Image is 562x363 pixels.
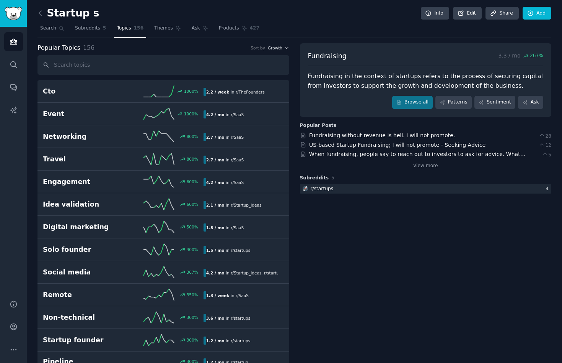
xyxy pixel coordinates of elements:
b: 4.2 / mo [206,180,225,185]
span: r/ startups [231,248,250,253]
b: 4.2 / mo [206,271,225,275]
span: r/ SaaS [231,112,244,117]
button: Growth [268,45,289,51]
b: 4.2 / mo [206,112,225,117]
span: 427 [250,25,260,32]
div: 800 % [187,134,198,139]
b: 2.2 / week [206,90,230,94]
a: Themes [151,22,184,38]
div: 300 % [187,337,198,343]
a: Cto1000%2.2 / weekin r/TheFounders [37,80,289,103]
div: r/ startups [311,186,334,192]
div: Fundraising in the context of startups refers to the process of securing capital from investors t... [308,72,544,90]
a: Info [421,7,449,20]
div: in [204,156,247,164]
h2: Startup founder [43,335,123,345]
span: 12 [539,142,551,149]
a: Event1000%4.2 / moin r/SaaS [37,103,289,125]
div: 4 [546,186,551,192]
span: r/ startups [231,316,250,320]
span: 267 % [530,53,543,59]
span: Growth [268,45,282,51]
div: 300 % [187,315,198,320]
span: 5 [331,175,334,181]
span: Products [219,25,239,32]
a: Subreddits5 [72,22,109,38]
h2: Startup s [37,7,99,20]
span: 5 [542,152,551,159]
span: r/ SaaS [236,293,249,298]
div: in [204,291,251,299]
a: View more [413,163,438,169]
div: 367 % [187,269,198,275]
a: Patterns [435,96,471,109]
span: r/ TheFounders [236,90,265,94]
a: Networking800%2.7 / moin r/SaaS [37,125,289,148]
a: Browse all [392,96,433,109]
div: Sort by [251,45,265,51]
a: Search [37,22,67,38]
span: Ask [192,25,200,32]
b: 3.6 / mo [206,316,225,320]
div: in [204,133,247,141]
a: Startup founder300%1.2 / moin r/startups [37,329,289,352]
h2: Non-technical [43,313,123,322]
b: 1.5 / mo [206,248,225,253]
b: 2.7 / mo [206,158,225,162]
span: r/ Startup_Ideas [231,271,261,275]
span: 156 [134,25,144,32]
span: Search [40,25,56,32]
p: 3.3 / mo [498,51,543,61]
a: Ask [518,96,543,109]
a: Fundraising without revenue is hell. I will not promote. [309,132,455,138]
h2: Idea validation [43,200,123,209]
div: in [204,201,264,209]
img: startups [303,186,308,191]
span: 5 [103,25,106,32]
div: 1000 % [184,111,198,117]
a: Edit [453,7,482,20]
span: r/ SaaS [231,225,244,230]
b: 2.7 / mo [206,135,225,140]
h2: Digital marketing [43,222,123,232]
h2: Solo founder [43,245,123,255]
span: 156 [83,44,94,51]
h2: Travel [43,154,123,164]
a: Solo founder400%1.5 / moin r/startups [37,238,289,261]
h2: Cto [43,87,123,96]
span: Topics [117,25,131,32]
a: Products427 [216,22,262,38]
a: Topics156 [114,22,146,38]
span: Subreddits [300,175,329,182]
a: Travel800%2.7 / moin r/SaaS [37,148,289,171]
img: GummySearch logo [5,7,22,20]
div: in [204,110,247,118]
span: Fundraising [308,51,347,61]
a: Engagement600%4.2 / moin r/SaaS [37,171,289,193]
span: Popular Topics [37,43,80,53]
a: Ask [189,22,211,38]
div: 800 % [187,156,198,162]
a: Social media367%4.2 / moin r/Startup_Ideas,r/startup [37,261,289,284]
a: Idea validation600%2.1 / moin r/Startup_Ideas [37,193,289,216]
h2: Social media [43,268,123,277]
a: Add [523,7,551,20]
h2: Event [43,109,123,119]
div: in [204,223,247,232]
a: Remote350%1.3 / weekin r/SaaS [37,284,289,306]
b: 1.2 / mo [206,338,225,343]
span: , [261,271,262,275]
b: 2.1 / mo [206,203,225,207]
div: in [204,269,279,277]
div: in [204,314,253,322]
span: r/ SaaS [231,158,244,162]
a: Share [485,7,518,20]
span: r/ startups [231,338,250,343]
div: 500 % [187,224,198,230]
a: When fundraising, people say to reach out to investors to ask for advice. What exactly does this ... [309,151,526,165]
div: 1000 % [184,89,198,94]
span: Themes [154,25,173,32]
h2: Remote [43,290,123,300]
h2: Networking [43,132,123,141]
input: Search topics [37,55,289,75]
